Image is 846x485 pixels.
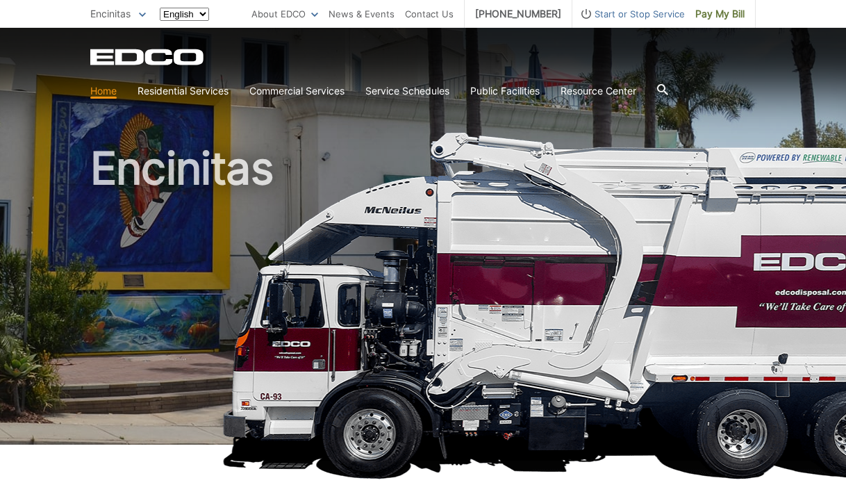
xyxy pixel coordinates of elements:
[365,83,449,99] a: Service Schedules
[90,49,206,65] a: EDCD logo. Return to the homepage.
[90,8,131,19] span: Encinitas
[138,83,229,99] a: Residential Services
[695,6,745,22] span: Pay My Bill
[160,8,209,21] select: Select a language
[470,83,540,99] a: Public Facilities
[251,6,318,22] a: About EDCO
[329,6,395,22] a: News & Events
[90,83,117,99] a: Home
[405,6,454,22] a: Contact Us
[561,83,636,99] a: Resource Center
[90,146,756,451] h1: Encinitas
[249,83,345,99] a: Commercial Services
